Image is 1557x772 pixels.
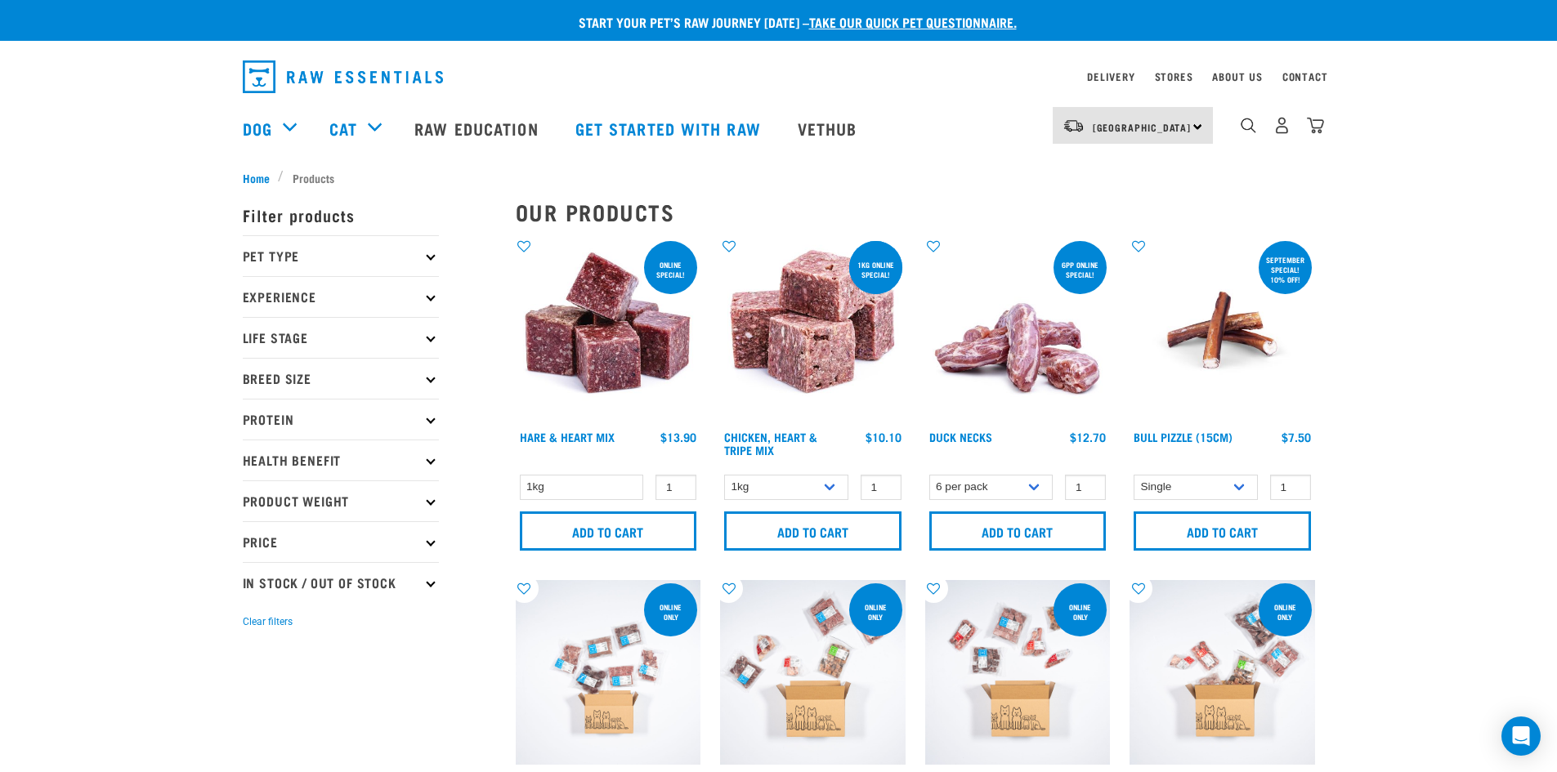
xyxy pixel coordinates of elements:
[243,116,272,141] a: Dog
[1241,118,1256,133] img: home-icon-1@2x.png
[1501,716,1541,756] div: Open Intercom Messenger
[243,562,439,603] p: In Stock / Out Of Stock
[559,96,781,161] a: Get started with Raw
[329,116,357,141] a: Cat
[243,60,443,93] img: Raw Essentials Logo
[849,595,902,629] div: Online Only
[929,511,1107,551] input: Add to cart
[655,475,696,500] input: 1
[243,440,439,480] p: Health Benefit
[720,580,906,765] img: Dog 0 2sec
[1259,595,1312,629] div: Online Only
[724,434,817,453] a: Chicken, Heart & Tripe Mix
[1134,511,1311,551] input: Add to cart
[925,580,1111,765] img: Dog Novel 0 2sec
[1155,74,1193,79] a: Stores
[1130,580,1315,765] img: Puppy 0 2sec
[243,194,439,235] p: Filter products
[1273,117,1291,134] img: user.png
[243,480,439,521] p: Product Weight
[1054,252,1107,287] div: 6pp online special!
[1093,124,1192,130] span: [GEOGRAPHIC_DATA]
[1282,431,1311,444] div: $7.50
[520,511,697,551] input: Add to cart
[929,434,992,440] a: Duck Necks
[243,614,293,629] button: Clear filters
[720,238,906,423] img: 1062 Chicken Heart Tripe Mix 01
[1065,475,1106,500] input: 1
[866,431,902,444] div: $10.10
[1270,475,1311,500] input: 1
[644,252,697,287] div: ONLINE SPECIAL!
[809,18,1017,25] a: take our quick pet questionnaire.
[1130,238,1315,423] img: Bull Pizzle
[243,521,439,562] p: Price
[1259,248,1312,292] div: September special! 10% off!
[516,238,701,423] img: Pile Of Cubed Hare Heart For Pets
[516,580,701,765] img: Cat 0 2sec
[1307,117,1324,134] img: home-icon@2x.png
[724,511,902,551] input: Add to cart
[861,475,902,500] input: 1
[781,96,878,161] a: Vethub
[1134,434,1233,440] a: Bull Pizzle (15cm)
[849,252,902,287] div: 1kg online special!
[520,434,615,440] a: Hare & Heart Mix
[644,595,697,629] div: ONLINE ONLY
[1282,74,1328,79] a: Contact
[1212,74,1262,79] a: About Us
[660,431,696,444] div: $13.90
[243,317,439,358] p: Life Stage
[243,169,279,186] a: Home
[230,54,1328,100] nav: dropdown navigation
[243,169,270,186] span: Home
[243,169,1315,186] nav: breadcrumbs
[398,96,558,161] a: Raw Education
[243,399,439,440] p: Protein
[925,238,1111,423] img: Pile Of Duck Necks For Pets
[516,199,1315,225] h2: Our Products
[1054,595,1107,629] div: Online Only
[1063,118,1085,133] img: van-moving.png
[243,358,439,399] p: Breed Size
[243,276,439,317] p: Experience
[1070,431,1106,444] div: $12.70
[1087,74,1134,79] a: Delivery
[243,235,439,276] p: Pet Type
